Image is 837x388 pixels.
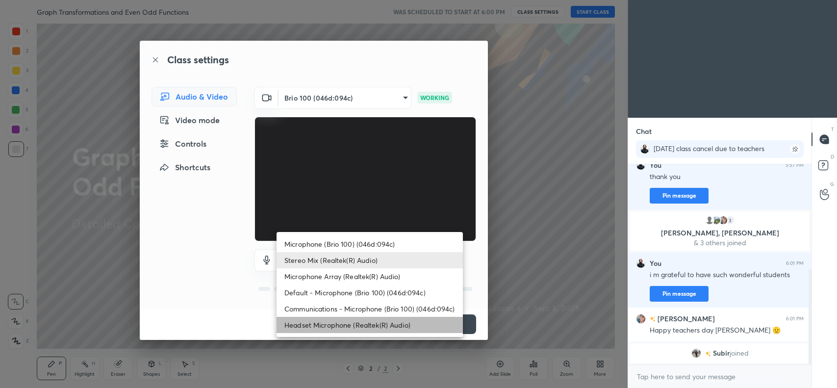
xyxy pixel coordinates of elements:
[277,317,463,333] li: Headset Microphone (Realtek(R) Audio)
[277,252,463,268] li: Stereo Mix (Realtek(R) Audio)
[277,301,463,317] li: Communications - Microphone (Brio 100) (046d:094c)
[277,285,463,301] li: Default - Microphone (Brio 100) (046d:094c)
[277,268,463,285] li: Microphone Array (Realtek(R) Audio)
[277,236,463,252] li: Microphone (Brio 100) (046d:094c)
